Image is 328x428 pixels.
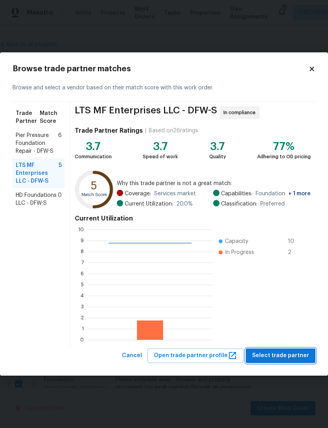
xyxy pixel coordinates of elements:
[176,200,193,208] span: 20.0 %
[80,337,84,342] text: 0
[13,65,308,73] h2: Browse trade partner matches
[257,143,311,150] div: 77%
[260,200,285,208] span: Preferred
[143,153,178,161] div: Speed of work
[221,200,257,208] span: Classification:
[147,348,243,363] button: Open trade partner profile
[154,351,237,361] span: Open trade partner profile
[257,153,311,161] div: Adhering to OD pricing
[75,153,112,161] div: Communication
[223,109,259,117] span: In compliance
[225,248,254,256] span: In Progress
[75,106,217,119] span: LTS MF Enterprises LLC - DFW-S
[58,132,62,155] span: 6
[81,304,84,309] text: 3
[252,351,309,361] span: Select trade partner
[81,315,84,320] text: 2
[117,180,311,187] span: Why this trade partner is not a great match:
[75,143,112,150] div: 3.7
[16,191,58,207] span: HD Foundations LLC - DFW-S
[81,193,107,197] text: Match Score
[122,351,142,361] span: Cancel
[75,215,311,222] h4: Current Utilization
[40,109,62,125] span: Match Score
[13,74,315,102] div: Browse and select a vendor based on their match score with this work order.
[82,326,84,331] text: 1
[16,109,40,125] span: Trade Partner
[288,191,311,196] span: + 1 more
[209,143,226,150] div: 3.7
[125,200,173,208] span: Current Utilization:
[154,190,196,198] span: Services market
[16,161,59,185] span: LTS MF Enterprises LLC - DFW-S
[16,132,58,155] span: Pier Pressure Foundation Repair - DFW-S
[81,271,84,276] text: 6
[221,190,252,198] span: Capabilities:
[288,237,300,245] span: 10
[149,127,198,135] div: Based on 26 ratings
[143,127,149,135] div: |
[256,190,311,198] span: Foundation
[81,282,84,287] text: 5
[125,190,151,198] span: Coverage:
[91,181,97,192] text: 5
[81,293,84,298] text: 4
[225,237,248,245] span: Capacity
[119,348,145,363] button: Cancel
[78,227,84,232] text: 10
[58,191,62,207] span: 0
[288,248,300,256] span: 2
[209,153,226,161] div: Quality
[143,143,178,150] div: 3.7
[81,260,84,265] text: 7
[246,348,315,363] button: Select trade partner
[59,161,62,185] span: 5
[81,249,84,254] text: 8
[81,238,84,243] text: 9
[75,127,143,135] h4: Trade Partner Ratings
